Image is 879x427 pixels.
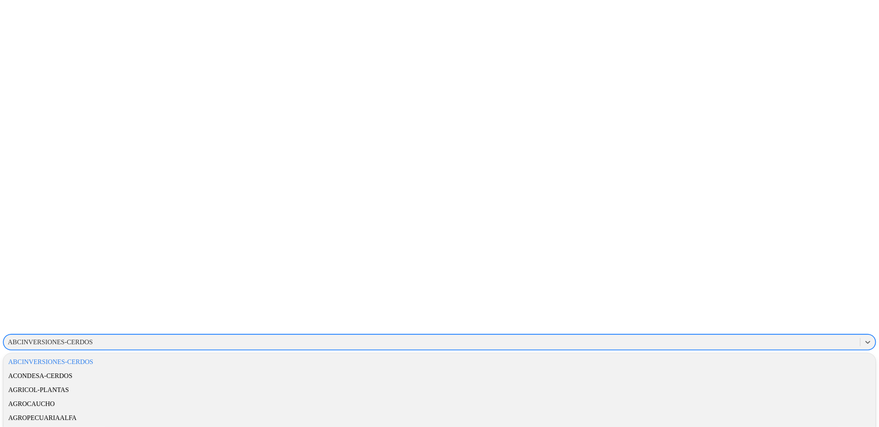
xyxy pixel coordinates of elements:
[3,355,876,369] div: ABCINVERSIONES-CERDOS
[3,369,876,383] div: ACONDESA-CERDOS
[3,383,876,397] div: AGRICOL-PLANTAS
[8,338,93,346] div: ABCINVERSIONES-CERDOS
[3,397,876,411] div: AGROCAUCHO
[3,411,876,425] div: AGROPECUARIAALFA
